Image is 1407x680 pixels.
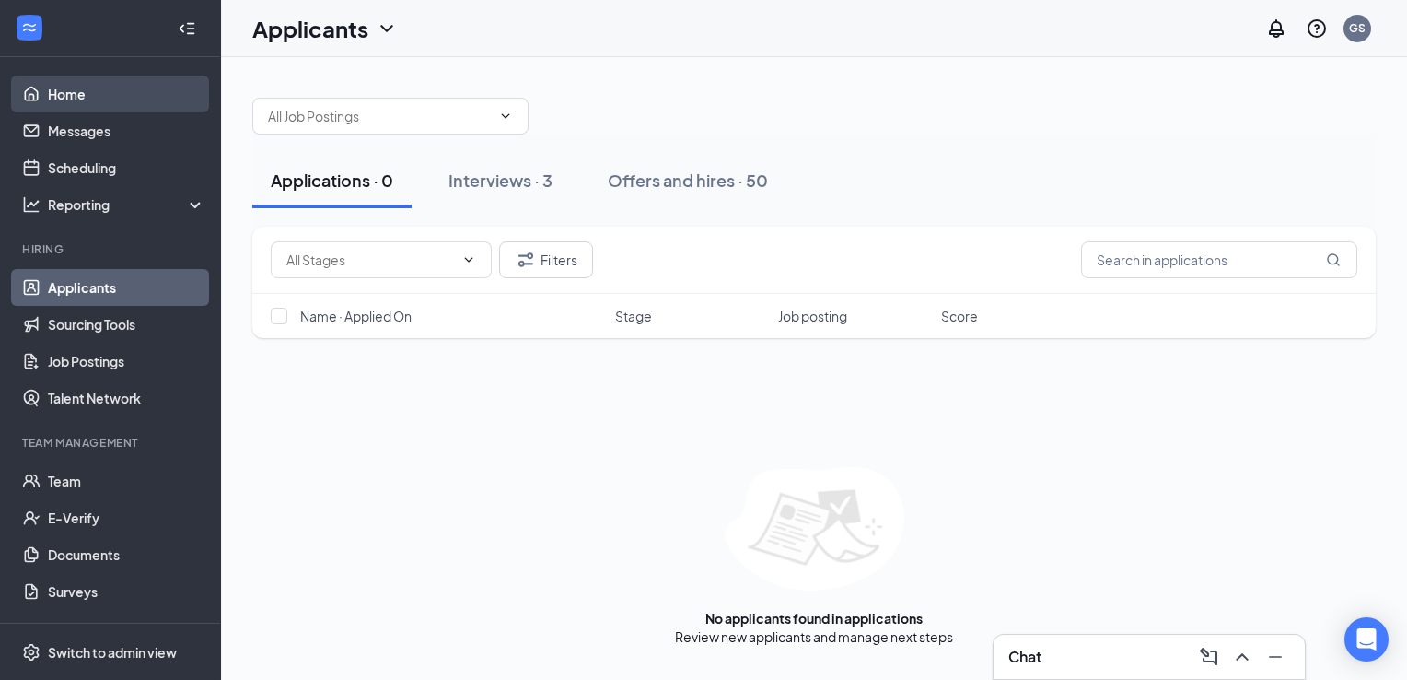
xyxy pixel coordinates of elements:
[48,643,177,662] div: Switch to admin view
[1264,646,1286,668] svg: Minimize
[1198,646,1220,668] svg: ComposeMessage
[1344,617,1389,662] div: Open Intercom Messenger
[515,249,537,271] svg: Filter
[778,307,847,325] span: Job posting
[725,467,904,591] img: empty-state
[252,13,368,44] h1: Applicants
[1261,642,1290,672] button: Minimize
[1306,18,1328,40] svg: QuestionInfo
[48,76,205,112] a: Home
[499,241,593,278] button: Filter Filters
[48,269,205,306] a: Applicants
[705,609,923,627] div: No applicants found in applications
[1265,18,1287,40] svg: Notifications
[268,106,491,126] input: All Job Postings
[22,435,202,451] div: Team Management
[1227,642,1257,672] button: ChevronUp
[1231,646,1253,668] svg: ChevronUp
[300,307,412,325] span: Name · Applied On
[615,307,652,325] span: Stage
[48,112,205,149] a: Messages
[48,536,205,573] a: Documents
[498,109,513,123] svg: ChevronDown
[48,306,205,343] a: Sourcing Tools
[48,380,205,416] a: Talent Network
[461,252,476,267] svg: ChevronDown
[1349,20,1366,36] div: GS
[48,499,205,536] a: E-Verify
[48,343,205,380] a: Job Postings
[286,250,454,270] input: All Stages
[608,169,768,192] div: Offers and hires · 50
[22,241,202,257] div: Hiring
[48,149,205,186] a: Scheduling
[941,307,978,325] span: Score
[1326,252,1341,267] svg: MagnifyingGlass
[48,195,206,214] div: Reporting
[1081,241,1357,278] input: Search in applications
[376,18,398,40] svg: ChevronDown
[675,627,953,646] div: Review new applicants and manage next steps
[1008,647,1041,667] h3: Chat
[48,573,205,610] a: Surveys
[178,19,196,38] svg: Collapse
[448,169,552,192] div: Interviews · 3
[22,643,41,662] svg: Settings
[20,18,39,37] svg: WorkstreamLogo
[22,195,41,214] svg: Analysis
[271,169,393,192] div: Applications · 0
[48,463,205,499] a: Team
[1194,642,1224,672] button: ComposeMessage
